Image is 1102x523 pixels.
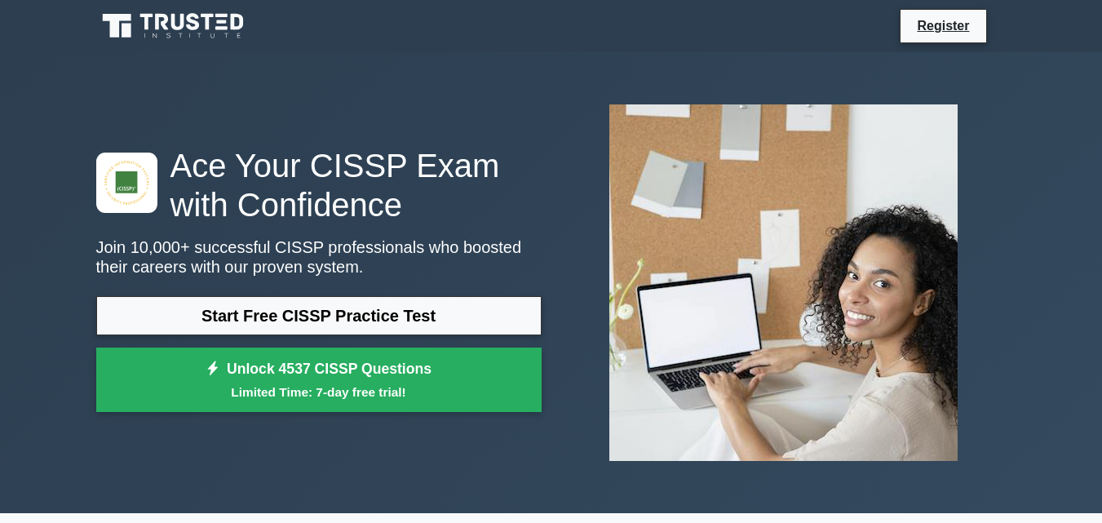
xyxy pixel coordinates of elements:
[96,146,542,224] h1: Ace Your CISSP Exam with Confidence
[907,16,979,36] a: Register
[96,296,542,335] a: Start Free CISSP Practice Test
[117,383,521,401] small: Limited Time: 7-day free trial!
[96,348,542,413] a: Unlock 4537 CISSP QuestionsLimited Time: 7-day free trial!
[96,237,542,277] p: Join 10,000+ successful CISSP professionals who boosted their careers with our proven system.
